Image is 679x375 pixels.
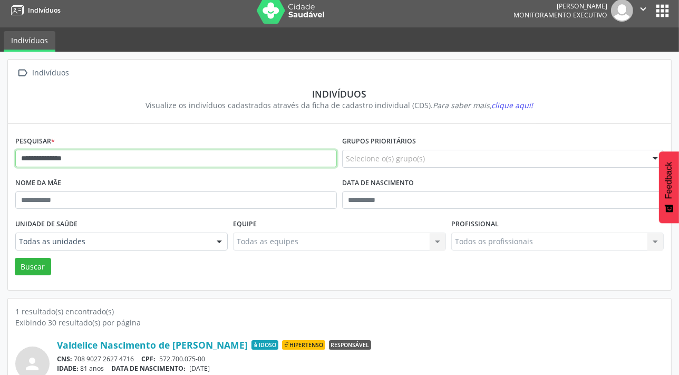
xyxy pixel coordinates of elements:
[342,133,416,150] label: Grupos prioritários
[659,151,679,223] button: Feedback - Mostrar pesquisa
[31,65,71,81] div: Indivíduos
[637,3,649,15] i: 
[57,364,664,373] div: 81 anos
[233,216,257,233] label: Equipe
[433,100,533,110] i: Para saber mais,
[451,216,499,233] label: Profissional
[7,2,61,19] a: Indivíduos
[28,6,61,15] span: Indivíduos
[159,354,205,363] span: 572.700.075-00
[19,236,206,247] span: Todas as unidades
[346,153,425,164] span: Selecione o(s) grupo(s)
[664,162,674,199] span: Feedback
[282,340,325,350] span: Hipertenso
[513,2,607,11] div: [PERSON_NAME]
[23,100,656,111] div: Visualize os indivíduos cadastrados através da ficha de cadastro individual (CDS).
[15,133,55,150] label: Pesquisar
[23,88,656,100] div: Indivíduos
[513,11,607,20] span: Monitoramento Executivo
[492,100,533,110] span: clique aqui!
[653,2,672,20] button: apps
[15,258,51,276] button: Buscar
[4,31,55,52] a: Indivíduos
[57,354,664,363] div: 708 9027 2627 4716
[15,216,77,233] label: Unidade de saúde
[15,175,61,191] label: Nome da mãe
[15,65,71,81] a:  Indivíduos
[329,340,371,350] span: Responsável
[251,340,278,350] span: Idoso
[57,364,79,373] span: IDADE:
[57,339,248,351] a: Valdelice Nascimento de [PERSON_NAME]
[189,364,210,373] span: [DATE]
[15,306,664,317] div: 1 resultado(s) encontrado(s)
[57,354,72,363] span: CNS:
[112,364,186,373] span: DATA DE NASCIMENTO:
[15,65,31,81] i: 
[342,175,414,191] label: Data de nascimento
[142,354,156,363] span: CPF:
[15,317,664,328] div: Exibindo 30 resultado(s) por página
